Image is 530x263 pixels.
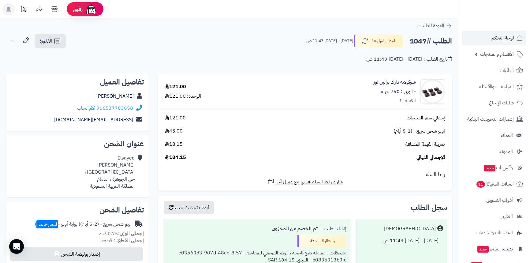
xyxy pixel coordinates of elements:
span: إجمالي سعر المنتجات [407,115,445,122]
a: تحديثات المنصة [16,3,32,17]
div: الوحدة: 121.00 [165,93,201,100]
h2: عنوان الشحن [11,140,144,148]
span: أدوات التسويق [486,196,513,205]
img: logo-2.png [488,13,524,26]
span: التطبيقات والخدمات [476,228,513,237]
a: أدوات التسويق [462,193,526,208]
a: السلات المتروكة11 [462,177,526,191]
a: واتساب [77,104,95,112]
div: [DATE] - [DATE] 11:43 ص [360,235,443,247]
a: العملاء [462,128,526,143]
a: التقارير [462,209,526,224]
h2: تفاصيل العميل [11,78,144,86]
span: التقارير [501,212,513,221]
span: الأقسام والمنتجات [480,50,514,58]
span: 18.15 [165,141,183,148]
span: لوحة التحكم [491,34,514,42]
a: طلبات الإرجاع [462,96,526,110]
a: [PERSON_NAME] [96,92,134,100]
a: وآتس آبجديد [462,160,526,175]
small: - الوزن : 750 جرام [381,88,416,95]
span: 45.00 [165,128,183,135]
b: تم الخصم من المخزون [272,225,318,232]
div: اوتو شحن سريع - (2-5 أيام) [35,221,132,228]
span: اوتو شحن سريع - (2-5 أيام) [394,128,445,135]
a: المدونة [462,144,526,159]
span: العملاء [501,131,513,140]
small: 0.75 كجم [99,230,144,237]
h2: الطلب #1047 [409,35,452,47]
h2: تفاصيل الشحن [11,206,144,214]
strong: إجمالي الوزن: [118,230,144,237]
span: العودة للطلبات [417,22,444,29]
span: وآتس آب [483,163,513,172]
a: 966537703858 [96,104,133,112]
div: 121.00 [165,83,186,90]
img: ai-face.png [85,3,97,15]
button: أضف تحديث جديد [164,201,214,214]
div: رابط السلة [160,171,450,178]
span: شارك رابط السلة نفسها مع عميل آخر [276,178,343,186]
a: تطبيق المتجرجديد [462,242,526,256]
a: المراجعات والأسئلة [462,79,526,94]
div: إنشاء الطلب .... [167,223,346,235]
span: المراجعات والأسئلة [479,82,514,91]
img: 1752749924-A268CFC1-C701-4322-8179-B91295D959C7-90x90.jpeg [421,79,445,104]
a: الفاتورة [35,34,66,48]
div: Open Intercom Messenger [9,239,24,254]
a: إشعارات التحويلات البنكية [462,112,526,126]
span: الفاتورة [39,37,52,45]
div: الكمية: 1 [399,97,416,104]
span: ( بوابة أوتو - ) [35,220,80,228]
span: أسعار خاصة [36,220,58,228]
a: لوحة التحكم [462,31,526,45]
span: جديد [484,165,495,171]
small: [DATE] - [DATE] 11:43 ص [306,38,353,44]
div: Elsayed [PERSON_NAME] [GEOGRAPHIC_DATA] ، حى الجوهرة ، الدمام المملكة العربية السعودية [84,155,135,190]
span: 11 [476,181,485,188]
a: [EMAIL_ADDRESS][DOMAIN_NAME] [54,116,133,123]
span: المدونة [499,147,513,156]
span: جديد [477,246,489,253]
span: السلات المتروكة [476,180,514,188]
a: شارك رابط السلة نفسها مع عميل آخر [267,178,343,186]
div: بانتظار المراجعة [297,235,346,247]
span: طلبات الإرجاع [489,99,514,107]
a: العودة للطلبات [417,22,452,29]
span: تطبيق المتجر [477,245,513,253]
h3: سجل الطلب [411,204,447,211]
a: التطبيقات والخدمات [462,225,526,240]
small: 1 قطعة [102,237,144,244]
span: 184.15 [165,154,186,161]
a: شوكولاته دارك برالين لوز [374,79,416,86]
span: الإجمالي النهائي [416,154,445,161]
strong: إجمالي القطع: [116,237,144,244]
a: الطلبات [462,63,526,78]
div: [DEMOGRAPHIC_DATA] [384,225,436,232]
span: رفيق [73,6,83,13]
div: تاريخ الطلب : [DATE] - [DATE] 11:43 ص [366,56,452,63]
span: ضريبة القيمة المضافة [405,141,445,148]
button: بانتظار المراجعة [354,35,403,47]
span: إشعارات التحويلات البنكية [467,115,514,123]
span: 121.00 [165,115,186,122]
button: إصدار بوليصة الشحن [10,247,143,261]
span: الطلبات [500,66,514,75]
